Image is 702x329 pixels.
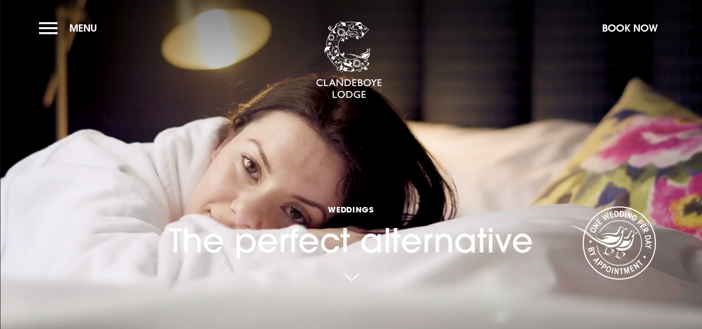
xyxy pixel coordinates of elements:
button: Menu [39,16,103,40]
span: Weddings [169,204,533,215]
span: Menu [69,22,97,34]
h1: The perfect alternative [169,163,533,260]
button: Book Now [597,16,663,40]
img: Clandeboye Lodge [316,22,382,99]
